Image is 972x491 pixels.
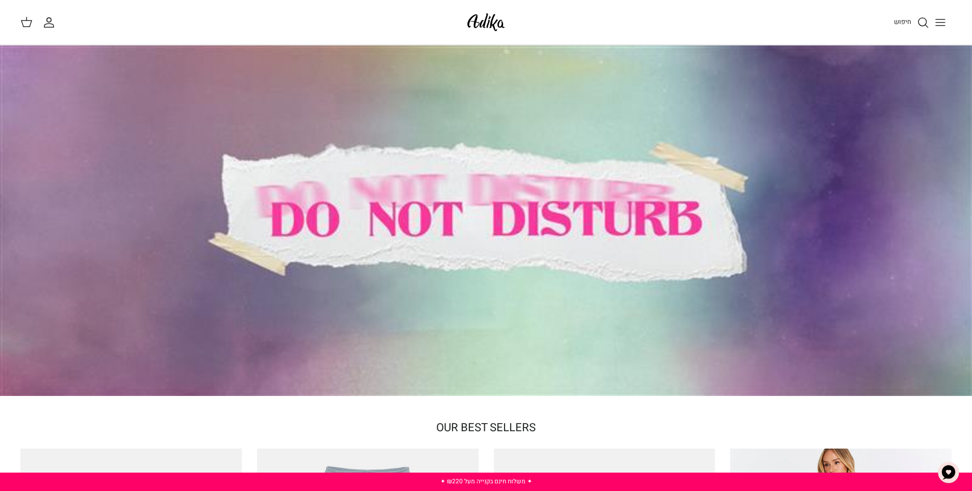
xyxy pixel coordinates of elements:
[929,11,952,34] button: Toggle menu
[440,477,532,486] a: ✦ משלוח חינם בקנייה מעל ₪220 ✦
[894,16,929,29] a: חיפוש
[43,16,59,29] a: החשבון שלי
[436,419,536,436] a: OUR BEST SELLERS
[464,10,508,34] img: Adika IL
[933,457,964,488] button: צ'אט
[894,17,911,27] span: חיפוש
